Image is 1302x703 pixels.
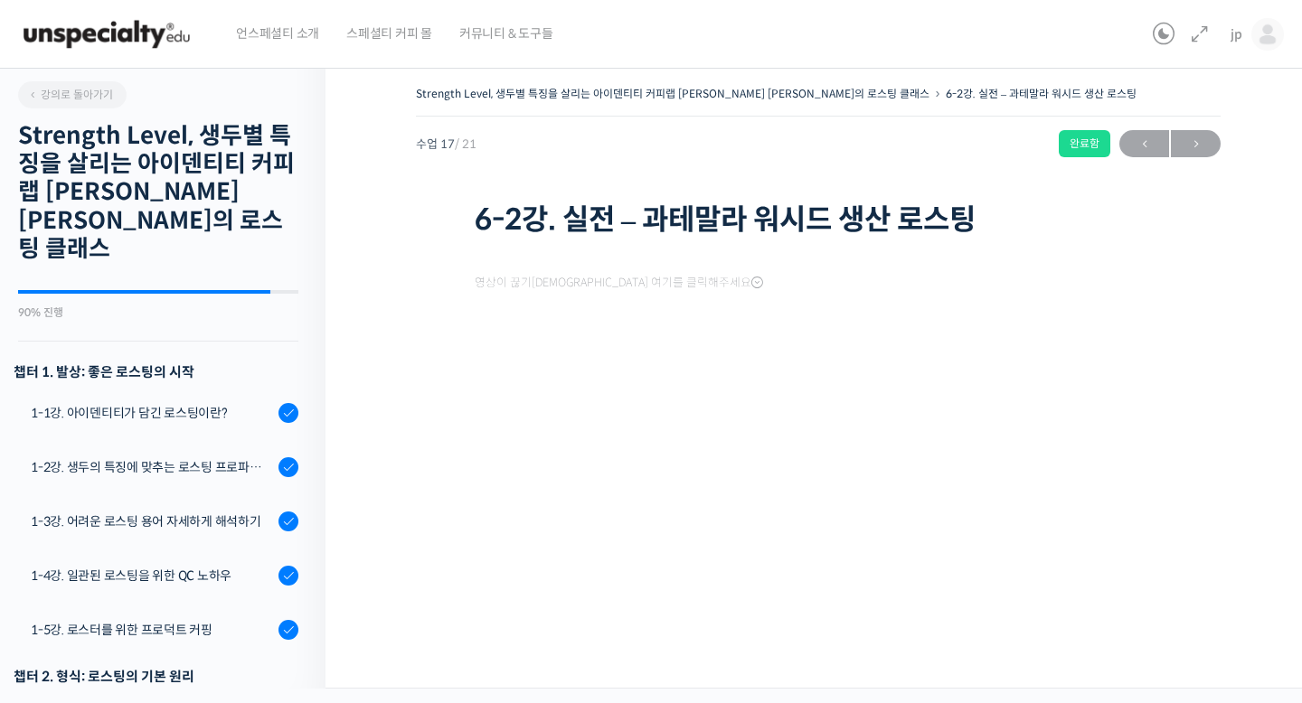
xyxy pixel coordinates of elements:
span: → [1171,132,1221,156]
span: / 21 [455,136,476,152]
span: 강의로 돌아가기 [27,88,113,101]
div: 1-1강. 아이덴티티가 담긴 로스팅이란? [31,403,273,423]
a: 6-2강. 실전 – 과테말라 워시드 생산 로스팅 [946,87,1137,100]
div: 90% 진행 [18,307,298,318]
span: jp [1231,26,1242,42]
span: ← [1119,132,1169,156]
h1: 6-2강. 실전 – 과테말라 워시드 생산 로스팅 [475,202,1162,237]
h3: 챕터 1. 발상: 좋은 로스팅의 시작 [14,360,298,384]
div: 1-2강. 생두의 특징에 맞추는 로스팅 프로파일 'Stength Level' [31,457,273,477]
div: 완료함 [1059,130,1110,157]
div: 1-3강. 어려운 로스팅 용어 자세하게 해석하기 [31,511,273,531]
div: 1-4강. 일관된 로스팅을 위한 QC 노하우 [31,566,273,586]
a: ←이전 [1119,130,1169,157]
div: 1-5강. 로스터를 위한 프로덕트 커핑 [31,620,273,640]
a: 강의로 돌아가기 [18,81,127,108]
span: 영상이 끊기[DEMOGRAPHIC_DATA] 여기를 클릭해주세요 [475,276,763,290]
a: Strength Level, 생두별 특징을 살리는 아이덴티티 커피랩 [PERSON_NAME] [PERSON_NAME]의 로스팅 클래스 [416,87,929,100]
span: 수업 17 [416,138,476,150]
div: 챕터 2. 형식: 로스팅의 기본 원리 [14,664,298,689]
h2: Strength Level, 생두별 특징을 살리는 아이덴티티 커피랩 [PERSON_NAME] [PERSON_NAME]의 로스팅 클래스 [18,122,298,263]
a: 다음→ [1171,130,1221,157]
